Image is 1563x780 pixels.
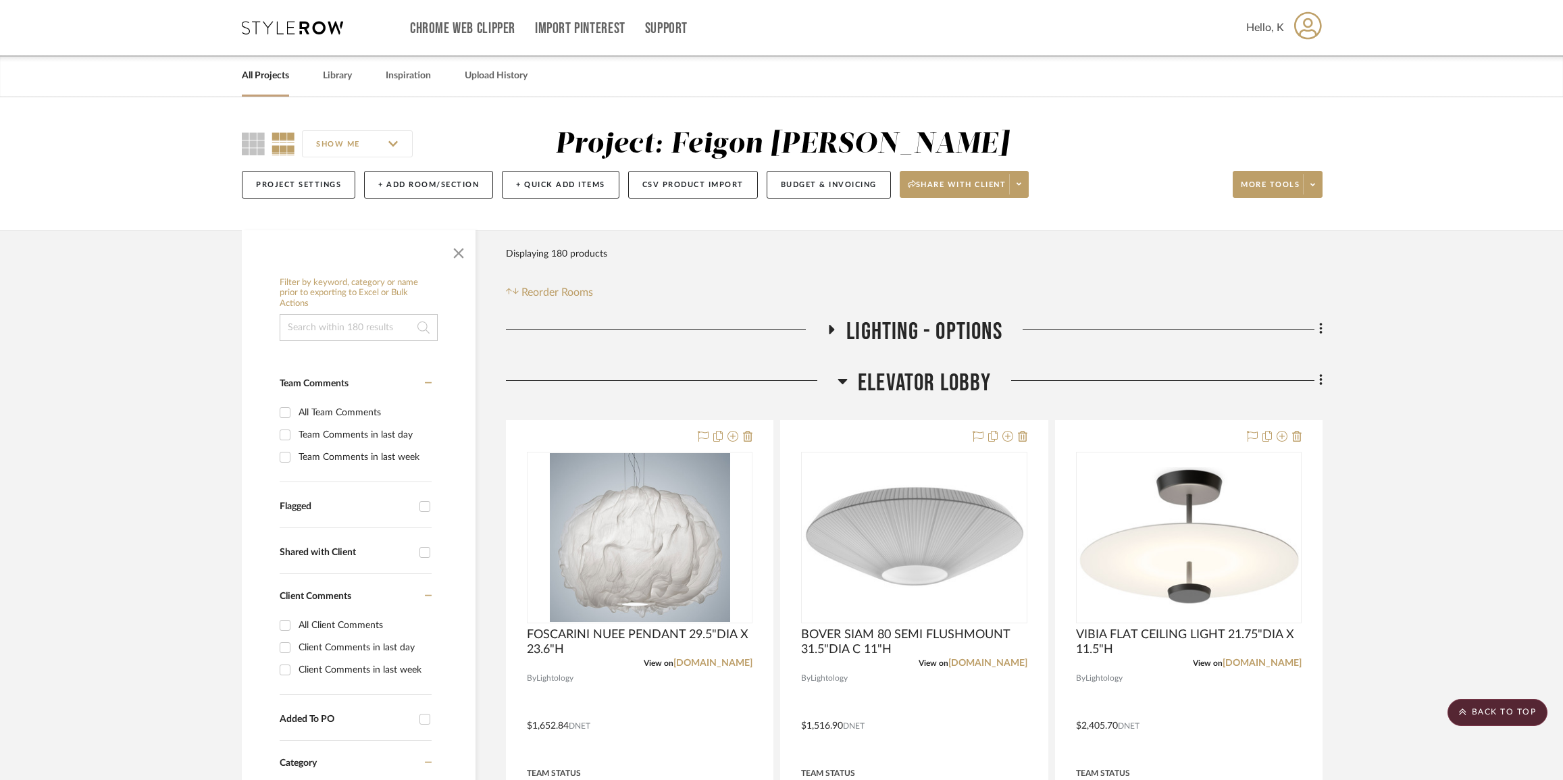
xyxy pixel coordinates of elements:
a: [DOMAIN_NAME] [948,658,1027,668]
img: FOSCARINI NUEE PENDANT 29.5"DIA X 23.6"H [550,453,730,622]
span: Client Comments [280,592,351,601]
a: All Projects [242,67,289,85]
span: View on [919,659,948,667]
span: ELEVATOR LOBBY [858,369,991,398]
span: Lightology [1085,672,1123,685]
a: Upload History [465,67,528,85]
div: Team Comments in last day [299,424,428,446]
div: Team Comments in last week [299,446,428,468]
span: Lightology [811,672,848,685]
button: CSV Product Import [628,171,758,199]
div: Team Status [801,767,855,779]
span: Share with client [908,180,1006,200]
div: Displaying 180 products [506,240,607,267]
span: More tools [1241,180,1300,200]
div: All Team Comments [299,402,428,423]
span: By [1076,672,1085,685]
span: FOSCARINI NUEE PENDANT 29.5"DIA X 23.6"H [527,627,752,657]
div: Client Comments in last day [299,637,428,658]
div: Client Comments in last week [299,659,428,681]
button: + Quick Add Items [502,171,619,199]
a: Library [323,67,352,85]
h6: Filter by keyword, category or name prior to exporting to Excel or Bulk Actions [280,278,438,309]
span: Reorder Rooms [521,284,593,301]
div: Project: Feigon [PERSON_NAME] [555,130,1009,159]
span: View on [644,659,673,667]
a: Import Pinterest [535,23,625,34]
button: Close [445,237,472,264]
button: Project Settings [242,171,355,199]
button: Share with client [900,171,1029,198]
span: BOVER SIAM 80 SEMI FLUSHMOUNT 31.5"DIA C 11"H [801,627,1027,657]
div: Flagged [280,501,413,513]
button: Budget & Invoicing [767,171,891,199]
button: Reorder Rooms [506,284,593,301]
span: LIGHTING - OPTIONS [846,317,1002,346]
button: More tools [1233,171,1323,198]
img: VIBIA FLAT CEILING LIGHT 21.75"DIA X 11.5"H [1077,467,1300,608]
div: Team Status [527,767,581,779]
span: By [527,672,536,685]
scroll-to-top-button: BACK TO TOP [1447,699,1547,726]
a: [DOMAIN_NAME] [1223,658,1302,668]
span: Lightology [536,672,573,685]
span: View on [1193,659,1223,667]
div: All Client Comments [299,615,428,636]
img: BOVER SIAM 80 SEMI FLUSHMOUNT 31.5"DIA C 11"H [802,485,1025,590]
a: Inspiration [386,67,431,85]
div: Added To PO [280,714,413,725]
span: By [801,672,811,685]
span: Hello, K [1246,20,1284,36]
div: Shared with Client [280,547,413,558]
input: Search within 180 results [280,314,438,341]
a: Chrome Web Clipper [410,23,515,34]
span: VIBIA FLAT CEILING LIGHT 21.75"DIA X 11.5"H [1076,627,1302,657]
a: [DOMAIN_NAME] [673,658,752,668]
span: Team Comments [280,379,349,388]
button: + Add Room/Section [364,171,493,199]
a: Support [645,23,688,34]
span: Category [280,758,317,769]
div: Team Status [1076,767,1130,779]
